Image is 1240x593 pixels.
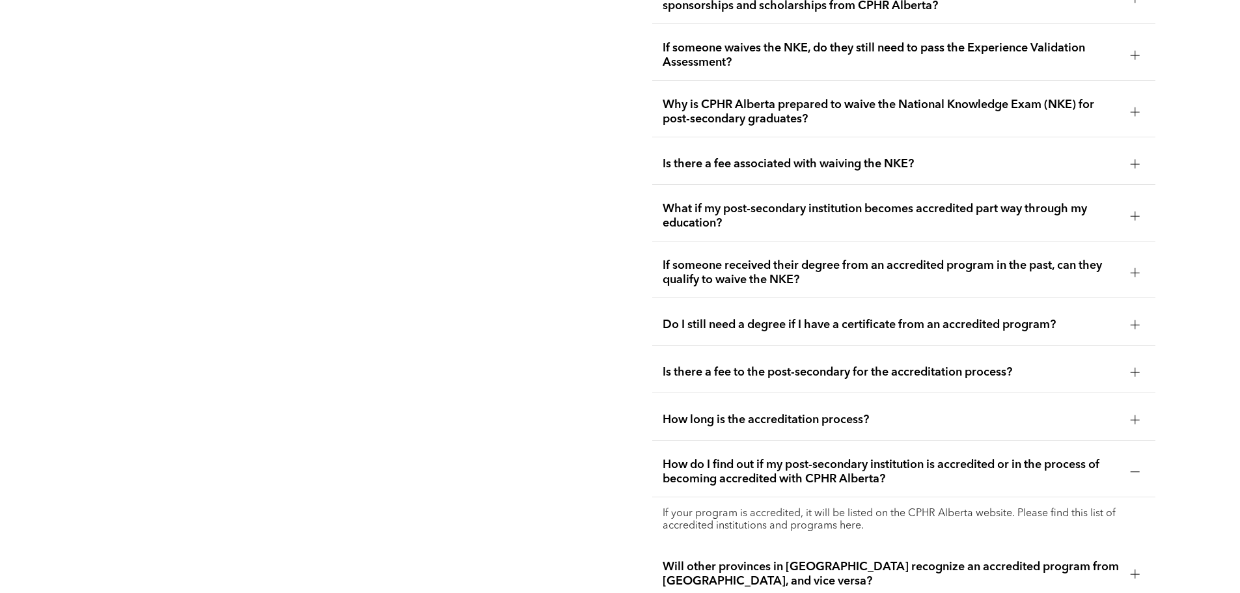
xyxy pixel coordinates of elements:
span: Do I still need a degree if I have a certificate from an accredited program? [663,318,1120,332]
span: Is there a fee associated with waiving the NKE? [663,157,1120,171]
span: How long is the accreditation process? [663,413,1120,427]
span: Is there a fee to the post-secondary for the accreditation process? [663,365,1120,379]
span: If someone waives the NKE, do they still need to pass the Experience Validation Assessment? [663,41,1120,70]
span: What if my post-secondary institution becomes accredited part way through my education? [663,202,1120,230]
p: If your program is accredited, it will be listed on the CPHR Alberta website. Please find this li... [663,508,1145,532]
span: Why is CPHR Alberta prepared to waive the National Knowledge Exam (NKE) for post-secondary gradua... [663,98,1120,126]
span: If someone received their degree from an accredited program in the past, can they qualify to waiv... [663,258,1120,287]
span: Will other provinces in [GEOGRAPHIC_DATA] recognize an accredited program from [GEOGRAPHIC_DATA],... [663,560,1120,588]
span: How do I find out if my post-secondary institution is accredited or in the process of becoming ac... [663,458,1120,486]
